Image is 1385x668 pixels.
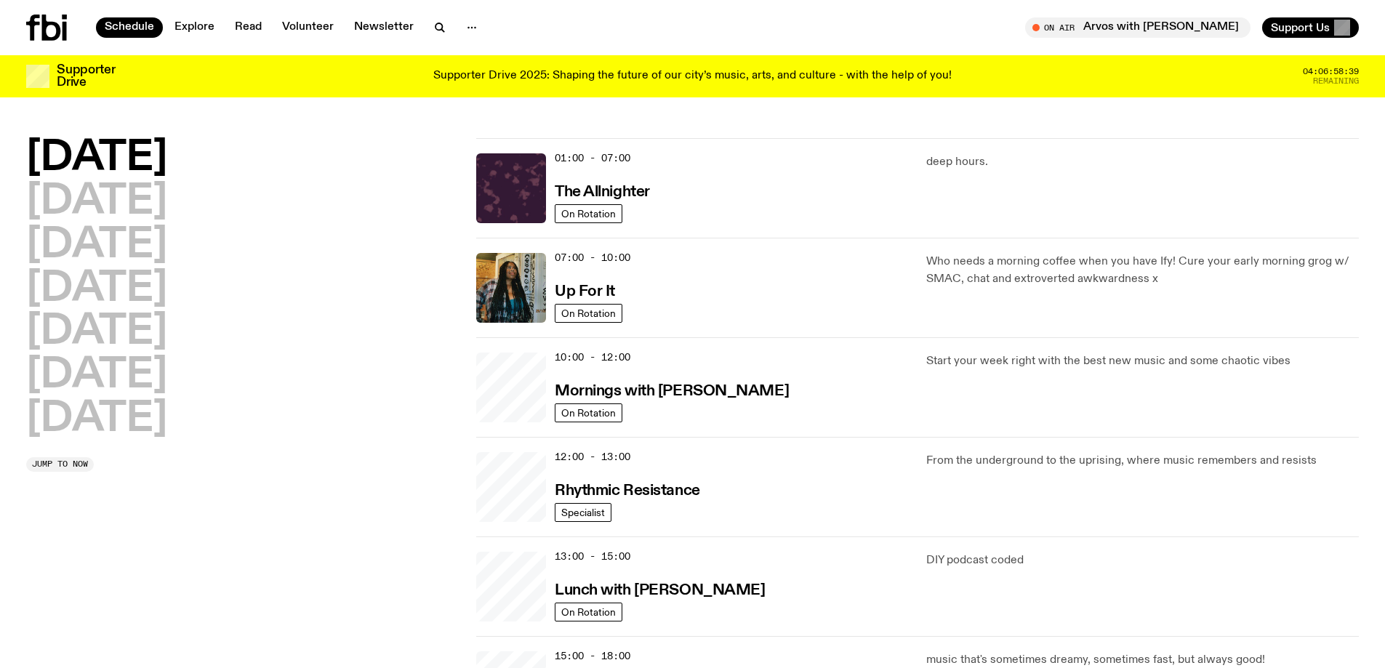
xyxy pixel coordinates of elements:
[433,70,952,83] p: Supporter Drive 2025: Shaping the future of our city’s music, arts, and culture - with the help o...
[926,153,1359,171] p: deep hours.
[926,353,1359,370] p: Start your week right with the best new music and some chaotic vibes
[26,355,167,396] button: [DATE]
[561,407,616,418] span: On Rotation
[555,550,630,563] span: 13:00 - 15:00
[1313,77,1359,85] span: Remaining
[555,603,622,621] a: On Rotation
[345,17,422,38] a: Newsletter
[555,185,650,200] h3: The Allnighter
[561,606,616,617] span: On Rotation
[96,17,163,38] a: Schedule
[555,251,630,265] span: 07:00 - 10:00
[926,552,1359,569] p: DIY podcast coded
[561,208,616,219] span: On Rotation
[555,151,630,165] span: 01:00 - 07:00
[166,17,223,38] a: Explore
[226,17,270,38] a: Read
[555,304,622,323] a: On Rotation
[1025,17,1250,38] button: On AirArvos with [PERSON_NAME]
[555,483,700,499] h3: Rhythmic Resistance
[57,64,115,89] h3: Supporter Drive
[555,583,765,598] h3: Lunch with [PERSON_NAME]
[1303,68,1359,76] span: 04:06:58:39
[26,457,94,472] button: Jump to now
[26,312,167,353] button: [DATE]
[273,17,342,38] a: Volunteer
[555,503,611,522] a: Specialist
[476,353,546,422] a: Jim Kretschmer in a really cute outfit with cute braids, standing on a train holding up a peace s...
[561,307,616,318] span: On Rotation
[555,580,765,598] a: Lunch with [PERSON_NAME]
[26,399,167,440] button: [DATE]
[555,281,615,299] a: Up For It
[32,460,88,468] span: Jump to now
[555,204,622,223] a: On Rotation
[476,253,546,323] img: Ify - a Brown Skin girl with black braided twists, looking up to the side with her tongue stickin...
[926,253,1359,288] p: Who needs a morning coffee when you have Ify! Cure your early morning grog w/ SMAC, chat and extr...
[26,138,167,179] button: [DATE]
[555,403,622,422] a: On Rotation
[26,182,167,222] button: [DATE]
[555,182,650,200] a: The Allnighter
[555,480,700,499] a: Rhythmic Resistance
[555,350,630,364] span: 10:00 - 12:00
[555,381,789,399] a: Mornings with [PERSON_NAME]
[555,450,630,464] span: 12:00 - 13:00
[555,284,615,299] h3: Up For It
[1262,17,1359,38] button: Support Us
[26,269,167,310] button: [DATE]
[561,507,605,518] span: Specialist
[555,384,789,399] h3: Mornings with [PERSON_NAME]
[555,649,630,663] span: 15:00 - 18:00
[26,225,167,266] button: [DATE]
[926,452,1359,470] p: From the underground to the uprising, where music remembers and resists
[476,452,546,522] a: Attu crouches on gravel in front of a brown wall. They are wearing a white fur coat with a hood, ...
[1271,21,1330,34] span: Support Us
